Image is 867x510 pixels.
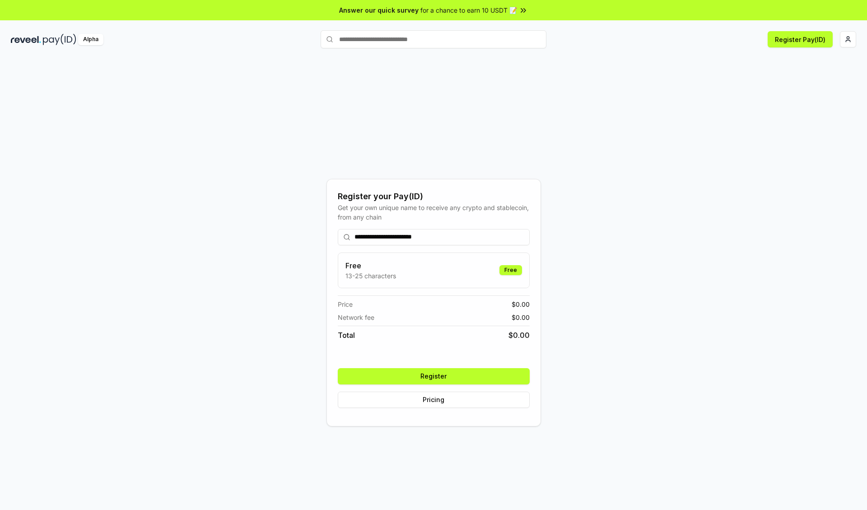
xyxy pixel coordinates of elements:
[499,265,522,275] div: Free
[420,5,517,15] span: for a chance to earn 10 USDT 📝
[338,299,353,309] span: Price
[338,330,355,341] span: Total
[345,271,396,281] p: 13-25 characters
[338,190,530,203] div: Register your Pay(ID)
[345,260,396,271] h3: Free
[78,34,103,45] div: Alpha
[512,299,530,309] span: $ 0.00
[43,34,76,45] img: pay_id
[338,203,530,222] div: Get your own unique name to receive any crypto and stablecoin, from any chain
[768,31,833,47] button: Register Pay(ID)
[508,330,530,341] span: $ 0.00
[338,368,530,384] button: Register
[338,392,530,408] button: Pricing
[339,5,419,15] span: Answer our quick survey
[11,34,41,45] img: reveel_dark
[338,313,374,322] span: Network fee
[512,313,530,322] span: $ 0.00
